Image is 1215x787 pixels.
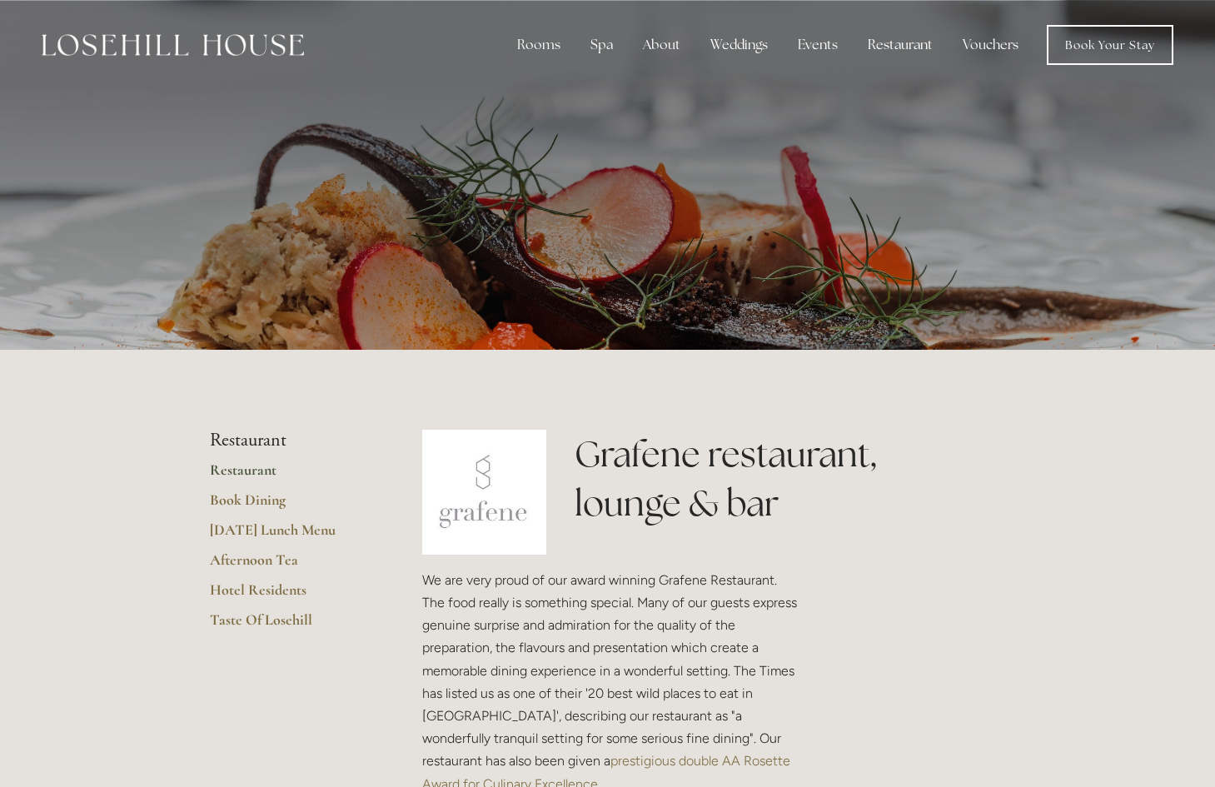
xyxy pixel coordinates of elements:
a: Taste Of Losehill [210,610,369,640]
div: About [630,28,694,62]
a: Book Dining [210,491,369,521]
img: Losehill House [42,34,304,56]
a: Hotel Residents [210,580,369,610]
a: Afternoon Tea [210,550,369,580]
div: Restaurant [854,28,946,62]
div: Events [784,28,851,62]
div: Weddings [697,28,781,62]
h1: Grafene restaurant, lounge & bar [575,430,1005,528]
li: Restaurant [210,430,369,451]
img: grafene.jpg [422,430,547,555]
div: Rooms [504,28,574,62]
a: Book Your Stay [1047,25,1173,65]
a: [DATE] Lunch Menu [210,521,369,550]
a: Vouchers [949,28,1032,62]
a: Restaurant [210,461,369,491]
div: Spa [577,28,626,62]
